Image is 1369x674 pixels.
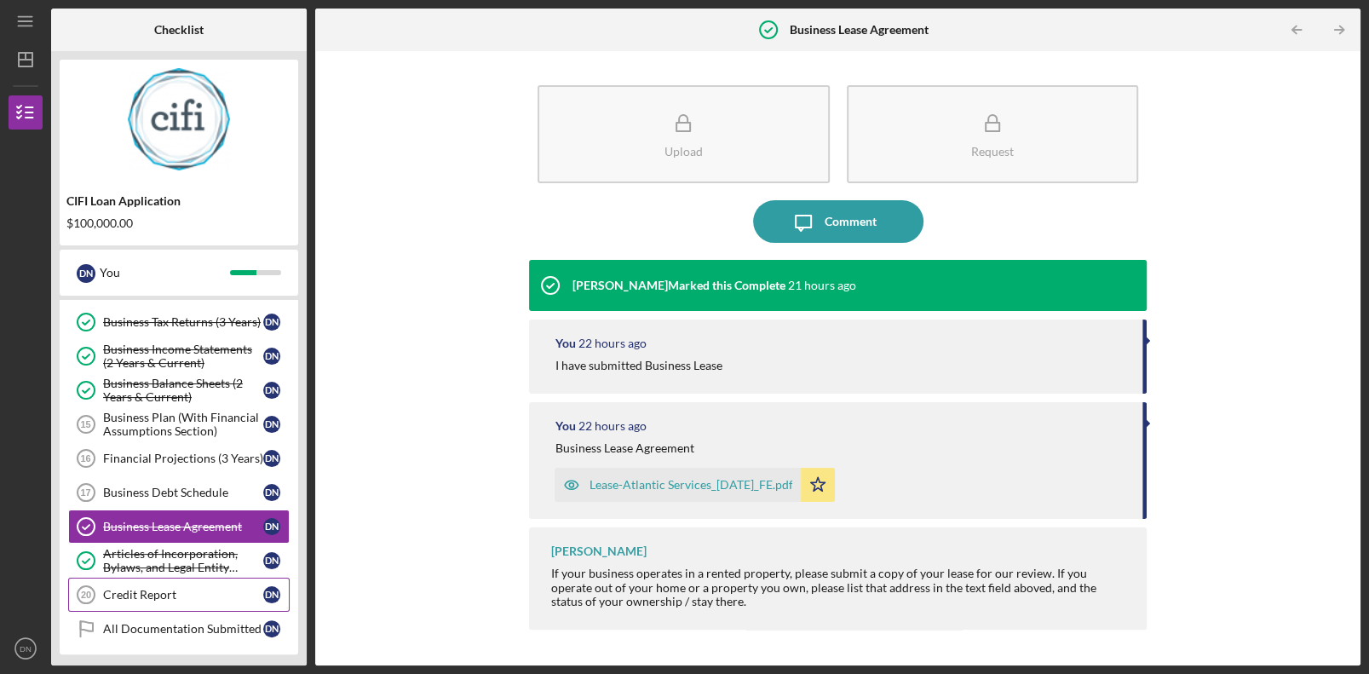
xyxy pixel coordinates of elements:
[68,578,290,612] a: 20Credit ReportDN
[154,23,204,37] b: Checklist
[103,343,263,370] div: Business Income Statements (2 Years & Current)
[68,612,290,646] a: All Documentation SubmittedDN
[550,544,646,558] div: [PERSON_NAME]
[68,407,290,441] a: 15Business Plan (With Financial Assumptions Section)DN
[20,644,32,654] text: DN
[263,314,280,331] div: D N
[578,419,646,433] time: 2025-10-07 19:50
[263,416,280,433] div: D N
[68,544,290,578] a: Articles of Incorporation, Bylaws, and Legal Entity DocumentsDN
[787,279,855,292] time: 2025-10-07 20:44
[825,200,877,243] div: Comment
[263,348,280,365] div: D N
[790,23,929,37] b: Business Lease Agreement
[66,194,291,208] div: CIFI Loan Application
[550,567,1129,608] div: If your business operates in a rented property, please submit a copy of your lease for our review...
[68,339,290,373] a: Business Income Statements (2 Years & Current)DN
[60,68,298,170] img: Product logo
[66,216,291,230] div: $100,000.00
[103,622,263,636] div: All Documentation Submitted
[68,441,290,475] a: 16Financial Projections (3 Years)DN
[103,377,263,404] div: Business Balance Sheets (2 Years & Current)
[847,85,1138,183] button: Request
[263,484,280,501] div: D N
[555,337,575,350] div: You
[555,441,693,455] div: Business Lease Agreement
[103,520,263,533] div: Business Lease Agreement
[664,145,703,158] div: Upload
[263,620,280,637] div: D N
[103,315,263,329] div: Business Tax Returns (3 Years)
[555,419,575,433] div: You
[263,382,280,399] div: D N
[555,359,722,372] div: I have submitted Business Lease
[263,552,280,569] div: D N
[103,588,263,602] div: Credit Report
[68,373,290,407] a: Business Balance Sheets (2 Years & Current)DN
[263,586,280,603] div: D N
[68,510,290,544] a: Business Lease AgreementDN
[263,518,280,535] div: D N
[81,590,91,600] tspan: 20
[80,419,90,429] tspan: 15
[100,258,230,287] div: You
[589,478,792,492] div: Lease-Atlantic Services_[DATE]_FE.pdf
[103,547,263,574] div: Articles of Incorporation, Bylaws, and Legal Entity Documents
[578,337,646,350] time: 2025-10-07 19:51
[103,486,263,499] div: Business Debt Schedule
[80,487,90,498] tspan: 17
[80,453,90,464] tspan: 16
[77,264,95,283] div: D N
[68,305,290,339] a: Business Tax Returns (3 Years)DN
[538,85,829,183] button: Upload
[103,411,263,438] div: Business Plan (With Financial Assumptions Section)
[753,200,923,243] button: Comment
[68,475,290,510] a: 17Business Debt ScheduleDN
[555,468,835,502] button: Lease-Atlantic Services_[DATE]_FE.pdf
[971,145,1014,158] div: Request
[103,452,263,465] div: Financial Projections (3 Years)
[9,631,43,665] button: DN
[263,450,280,467] div: D N
[572,279,785,292] div: [PERSON_NAME] Marked this Complete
